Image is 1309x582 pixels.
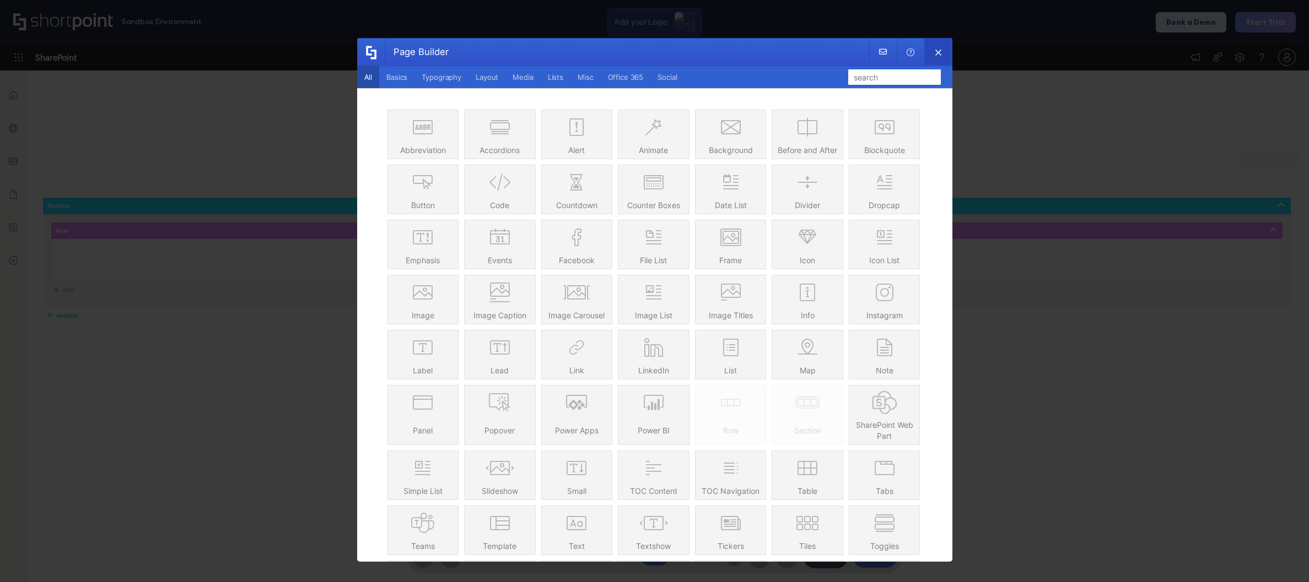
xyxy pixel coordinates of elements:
[849,485,920,497] div: Tabs
[601,66,651,88] button: Office 365
[465,485,535,497] div: Slideshow
[772,420,843,442] div: Section
[772,540,843,552] div: Tiles
[849,540,920,552] div: Toggles
[505,66,540,88] button: Media
[465,254,535,266] div: Events
[696,365,766,376] div: List
[848,69,941,85] input: search
[618,199,689,211] div: Counter Boxes
[388,365,459,376] div: Label
[357,66,380,88] button: All
[388,144,459,156] div: Abbreviation
[465,309,535,321] div: Image Caption
[542,485,612,497] div: Small
[570,66,600,88] button: Misc
[465,540,535,552] div: Template
[772,144,843,156] div: Before and After
[650,66,684,88] button: Social
[696,254,766,266] div: Frame
[696,199,766,211] div: Date List
[772,309,843,321] div: Info
[695,385,767,445] div: This item cannot be inserted at this location
[465,199,535,211] div: Code
[772,485,843,497] div: Table
[618,420,689,442] div: Power BI
[772,199,843,211] div: Divider
[465,420,535,442] div: Popover
[388,485,459,497] div: Simple List
[696,540,766,552] div: Tickers
[1254,529,1309,582] iframe: Chat Widget
[618,309,689,321] div: Image List
[379,66,414,88] button: Basics
[849,144,920,156] div: Blockquote
[618,254,689,266] div: File List
[388,540,459,552] div: Teams
[542,144,612,156] div: Alert
[385,39,457,65] div: Page Builder
[388,199,459,211] div: Button
[388,309,459,321] div: Image
[542,254,612,266] div: Facebook
[849,309,920,321] div: Instagram
[388,254,459,266] div: Emphasis
[388,420,459,442] div: Panel
[696,309,766,321] div: Image Titles
[696,144,766,156] div: Background
[465,144,535,156] div: Accordions
[772,365,843,376] div: Map
[849,254,920,266] div: Icon List
[542,199,612,211] div: Countdown
[542,365,612,376] div: Link
[618,365,689,376] div: LinkedIn
[465,365,535,376] div: Lead
[618,144,689,156] div: Animate
[849,365,920,376] div: Note
[542,309,612,321] div: Image Carousel
[414,66,468,88] button: Typography
[541,66,570,88] button: Lists
[696,485,766,497] div: TOC Navigation
[542,540,612,552] div: Text
[468,66,505,88] button: Layout
[696,420,766,442] div: Row
[849,420,920,442] div: SharePoint Web Part
[542,420,612,442] div: Power Apps
[772,385,843,445] div: This item cannot be inserted at this location
[772,254,843,266] div: Icon
[618,485,689,497] div: TOC Content
[849,199,920,211] div: Dropcap
[618,540,689,552] div: Textshow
